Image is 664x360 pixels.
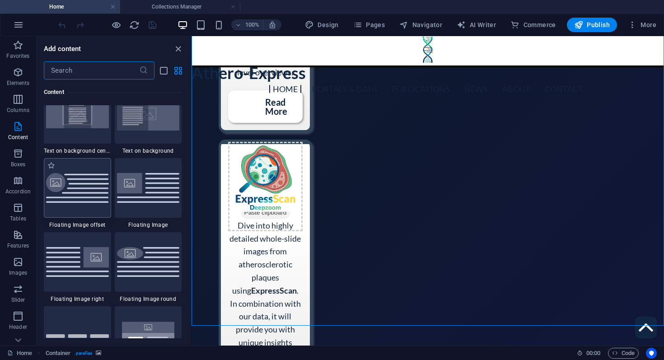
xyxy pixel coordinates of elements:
[577,348,601,359] h6: Session time
[44,221,111,229] span: Floating Image offset
[567,18,617,32] button: Publish
[44,295,111,303] span: Floating Image right
[46,99,109,128] img: text-on-background-centered.svg
[96,351,101,355] i: This element contains a background
[173,43,183,54] button: close panel
[7,242,29,249] p: Features
[507,18,560,32] button: Commerce
[115,84,182,154] div: Text on background
[8,134,28,141] p: Content
[9,269,28,276] p: Images
[115,147,182,154] span: Text on background
[628,20,656,29] span: More
[115,158,182,229] div: Floating Image
[608,348,639,359] button: Code
[7,107,29,114] p: Columns
[44,43,81,54] h6: Add content
[593,350,594,356] span: :
[574,20,610,29] span: Publish
[120,2,240,12] h4: Collections Manager
[453,18,500,32] button: AI Writer
[117,315,180,357] img: ThumbnailTextwitimageontop-qwzezskrLfy93j93wyy6YA.svg
[115,295,182,303] span: Floating Image round
[117,97,180,131] img: text-on-bacground.svg
[457,20,496,29] span: AI Writer
[192,36,664,346] iframe: To enrich screen reader interactions, please activate Accessibility in Grammarly extension settings
[7,348,32,359] a: Click to cancel selection. Double-click to open Pages
[46,247,109,276] img: floating-image-right.svg
[624,18,660,32] button: More
[612,348,635,359] span: Code
[74,348,92,359] span: . parallax
[9,323,27,331] p: Header
[7,79,30,87] p: Elements
[115,221,182,229] span: Floating Image
[46,334,109,338] img: button-series.svg
[47,162,55,169] span: Add to favorites
[158,65,169,76] button: list-view
[44,158,111,229] div: Floating Image offset
[44,87,182,98] h6: Content
[115,232,182,303] div: Floating Image round
[5,188,31,195] p: Accordion
[44,84,111,154] div: Text on background centered
[46,173,109,203] img: floating-image-offset.svg
[117,247,180,276] img: floating-image-round.svg
[46,348,71,359] span: Click to select. Double-click to edit
[646,348,657,359] button: Usercentrics
[173,65,183,76] button: grid-view
[6,52,29,60] p: Favorites
[586,348,600,359] span: 00 00
[46,348,102,359] nav: breadcrumb
[11,296,25,304] p: Slider
[117,173,180,202] img: floating-image.svg
[44,147,111,154] span: Text on background centered
[510,20,556,29] span: Commerce
[44,61,139,79] input: Search
[44,232,111,303] div: Floating Image right
[11,161,26,168] p: Boxes
[10,215,26,222] p: Tables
